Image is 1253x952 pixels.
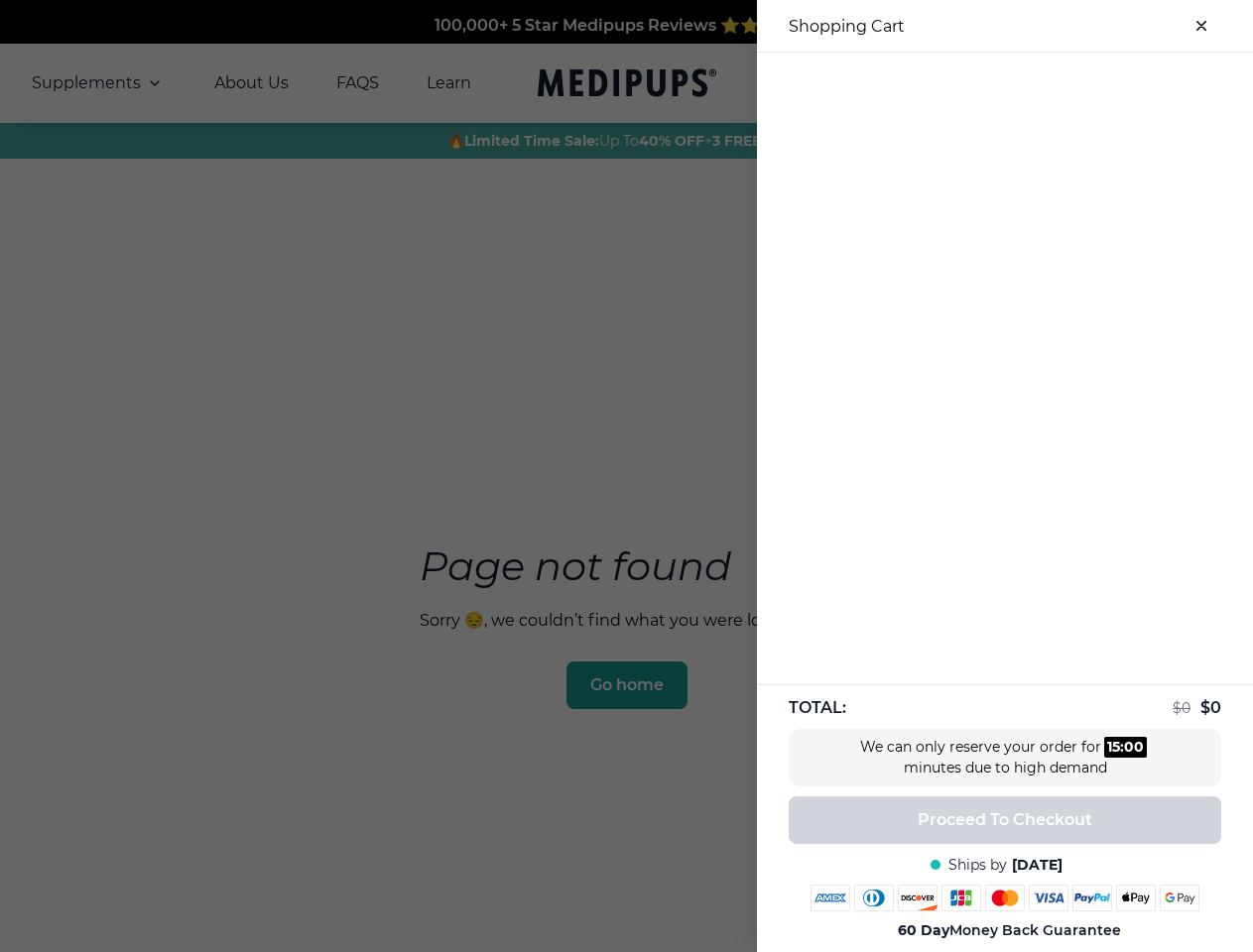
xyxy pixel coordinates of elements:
span: Ships by [948,856,1007,875]
img: google [1160,885,1199,911]
img: mastercard [985,885,1025,911]
button: close-cart [1182,6,1221,46]
div: 15 [1107,737,1120,758]
span: $ 0 [1200,698,1221,717]
div: 00 [1124,737,1144,758]
h3: Shopping Cart [789,17,905,36]
span: Money Back Guarantee [898,921,1121,940]
div: : [1104,737,1147,758]
strong: 60 Day [898,921,949,939]
img: paypal [1072,885,1112,911]
img: discover [898,885,938,911]
div: We can only reserve your order for minutes due to high demand [856,737,1154,778]
span: [DATE] [1012,856,1063,875]
span: $ 0 [1173,699,1190,717]
img: apple [1116,885,1156,911]
img: jcb [941,885,981,911]
span: TOTAL: [789,697,846,719]
img: visa [1029,885,1068,911]
img: diners-club [854,885,894,911]
img: amex [811,885,850,911]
